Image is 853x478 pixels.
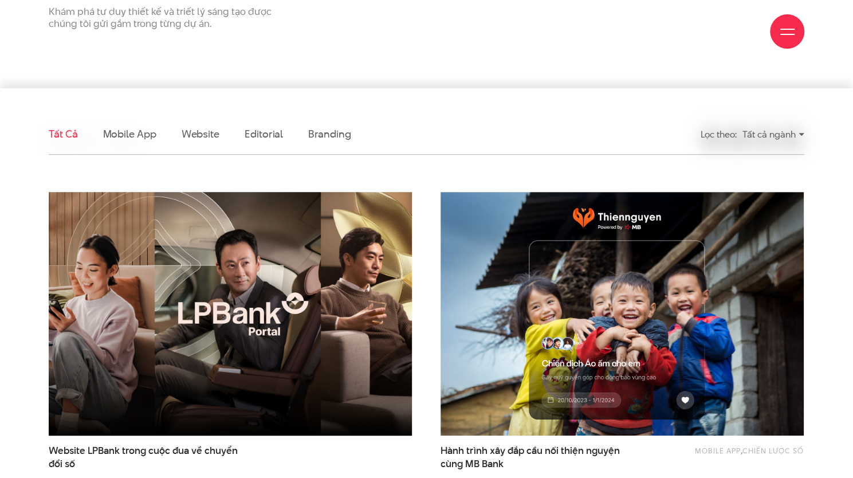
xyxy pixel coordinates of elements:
a: Website [182,127,219,141]
img: thumb [441,192,804,436]
div: Tất cả ngành [742,124,804,144]
span: Website LPBank trong cuộc đua về chuyển [49,444,249,471]
span: cùng MB Bank [441,457,504,471]
a: Chiến lược số [742,445,804,456]
a: Hành trình xây đắp cầu nối thiện nguyệncùng MB Bank [441,444,640,471]
span: đổi số [49,457,75,471]
div: , [658,444,804,465]
a: Tất cả [49,127,77,141]
a: Editorial [245,127,283,141]
a: Mobile app [695,445,741,456]
img: LPBank portal [30,180,430,448]
a: Branding [308,127,351,141]
a: Website LPBank trong cuộc đua về chuyểnđổi số [49,444,249,471]
span: Hành trình xây đắp cầu nối thiện nguyện [441,444,640,471]
div: Lọc theo: [701,124,737,144]
a: Mobile app [103,127,156,141]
